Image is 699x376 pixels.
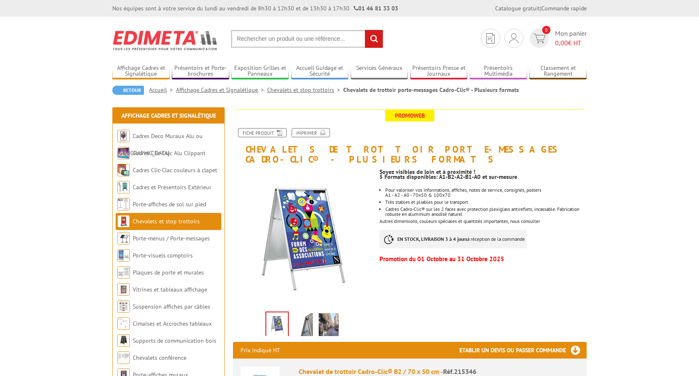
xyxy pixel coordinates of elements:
[117,266,130,279] img: Plaques de porte et murales
[112,86,144,95] a: Retour
[267,86,343,94] a: Chevalets et stop trottoirs
[486,33,495,44] img: devis rapide
[231,30,383,48] input: Rechercher un produit ou une référence...
[231,64,289,78] a: Exposition Grilles et Panneaux
[351,64,408,78] a: Services Généraux
[133,303,210,310] a: Suspension affiches par câbles
[365,30,383,48] input: rechercher
[541,5,587,12] a: Commande rapide
[117,132,203,157] a: Cadres Deco Muraux Alu ou [GEOGRAPHIC_DATA]
[385,188,587,193] p: Pour valoriser vos informations, affiches, notes de service, consignes, posters
[495,4,587,12] div: |
[385,193,587,198] p: A1 - A2 - A0 - 70x50 & 100x70
[555,29,587,48] span: Mon panier
[379,230,527,248] p: à réception de la commande
[292,128,330,137] a: Imprimer
[133,166,217,174] a: Cadres Clic-Clac couleurs à clapet
[343,86,519,94] li: Chevalets de trottoir porte-messages Cadro-Clic® - Plusieurs formats
[112,25,218,56] img: Edimeta
[117,300,130,313] img: Suspension affiches par câbles
[117,215,130,228] img: Chevalets et stop trottoirs
[319,313,339,339] img: chevalet_de_trottoir_215346.jpg
[555,38,587,48] span: € HT
[149,86,176,94] a: Accueil
[533,34,545,43] img: devis rapide
[379,174,587,179] p: 5 Formats disponibles: A1-B2-A2-B1-A0 et sur-mesure
[529,64,587,78] a: Classement et Rangement
[172,64,229,78] a: Présentoirs et Porte-brochures
[470,64,527,78] a: Présentoirs Multimédia
[117,130,130,142] img: Cadres Deco Muraux Alu ou Bois
[133,235,210,242] a: Porte-menus / Porte-messages
[133,320,212,327] a: Cimaises et Accroches tableaux
[266,312,288,338] img: chevalets_et_stop_trottoirs_215348_1.jpg
[379,169,587,174] p: Soyez visibles de loin et à proximité !
[121,112,216,119] a: Affichage Cadres et Signalétique
[133,149,206,157] a: Cadres Clic-Clac Alu Clippant
[117,249,130,262] img: Porte-visuels comptoirs
[117,198,130,210] img: Porte-affiches de sol sur pied
[555,39,568,47] span: 0,00
[238,128,287,137] a: Fiche produit
[112,4,398,12] div: Nos équipes sont à votre service du lundi au vendredi de 8h30 à 12h30 et de 13h30 à 17h30
[410,64,468,78] a: Présentoirs Presse et Journaux
[117,232,130,245] img: Porte-menus / Porte-messages
[385,110,434,121] span: Promoweb
[133,200,206,208] a: Porte-affiches de sol sur pied
[397,236,467,242] strong: EN STOCK, LIVRAISON 3 à 4 jours
[117,351,130,364] img: Chevalets conférence
[176,86,267,94] a: Affichage Cadres et Signalétique
[133,252,193,259] a: Porte-visuels comptoirs
[528,29,587,48] a: devis rapide 0 Mon panier 0,00€ HT
[291,64,349,78] a: Accueil Guidage et Sécurité
[117,164,130,176] img: Cadres Clic-Clac couleurs à clapet
[117,317,130,330] img: Cimaises et Accroches tableaux
[133,286,207,293] a: Vitrines et tableaux affichage
[354,5,398,12] strong: 01 46 81 33 03
[133,218,200,225] a: Chevalets et stop trottoirs
[117,283,130,296] img: Vitrines et tableaux affichage
[117,334,130,347] img: Supports de communication bois
[133,269,204,276] a: Plaques de porte et murales
[509,33,518,43] img: devis rapide
[133,337,216,344] a: Supports de communication bois
[117,181,130,193] img: Cadres et Présentoirs Extérieur
[293,313,313,339] img: 215348__angle_arrondi.jpg
[385,200,587,205] li: Très stables et pliables pour le transport
[112,64,170,78] a: Affichage Cadres et Signalétique
[233,168,373,309] img: chevalets_et_stop_trottoirs_215348_1.jpg
[459,342,587,359] h3: Etablir un devis ou passer commande
[133,183,211,191] a: Cadres et Présentoirs Extérieur
[495,5,540,12] a: Catalogue gratuit
[385,207,587,217] li: Cadres Cadro-Clic® sur les 2 faces avec protection plexiglass antireflets, incassable. Fabricatio...
[542,26,550,34] span: 0
[379,257,587,262] p: Promotion du 01 Octobre au 31 Octobre 2025
[379,164,593,266] div: Autres dimensions, couleurs spéciales et quantités importantes, nous consulter
[133,354,186,361] a: Chevalets conférence
[443,367,476,376] span: Réf.215346
[240,342,280,359] p: Prix indiqué HT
